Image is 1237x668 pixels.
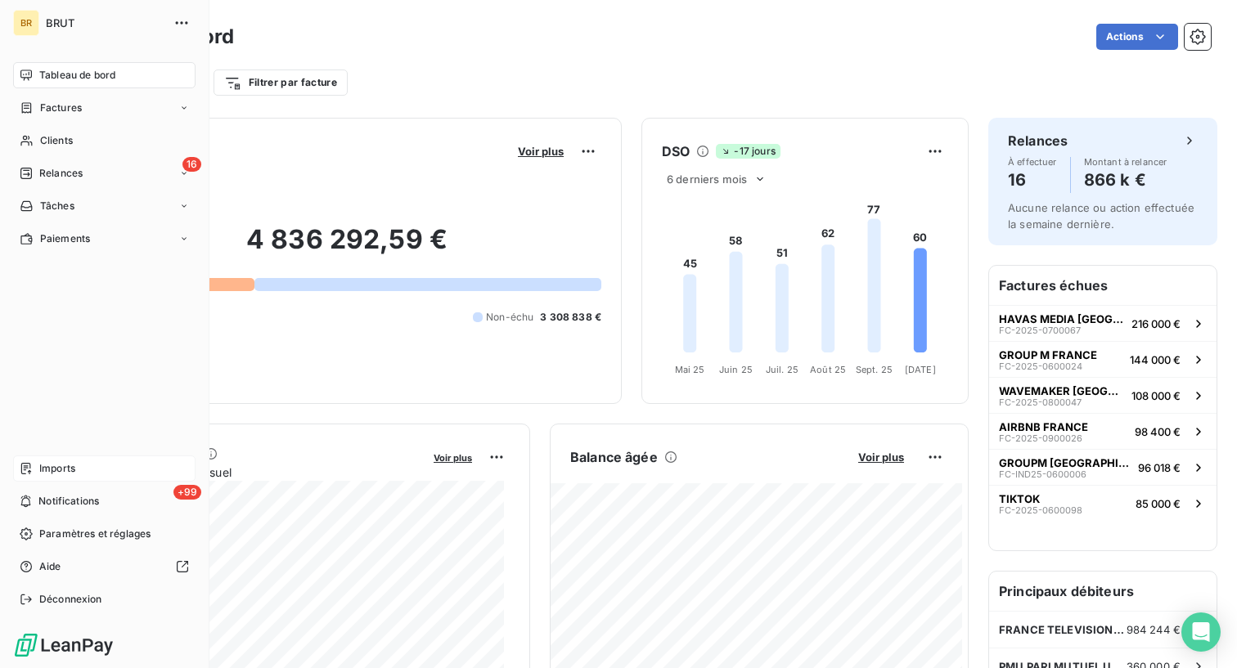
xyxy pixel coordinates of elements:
span: Paiements [40,231,90,246]
span: 96 018 € [1138,461,1181,474]
h6: DSO [662,141,690,161]
span: 984 244 € [1127,623,1181,636]
tspan: Mai 25 [675,364,705,375]
img: Logo LeanPay [13,632,115,658]
span: FC-2025-0600098 [999,505,1082,515]
span: Tâches [40,199,74,213]
button: Filtrer par facture [214,69,348,96]
span: AIRBNB FRANCE [999,420,1088,433]
span: FRANCE TELEVISION PUBLICITE [999,623,1127,636]
span: 216 000 € [1131,317,1181,330]
button: GROUPM [GEOGRAPHIC_DATA]FC-IND25-060000696 018 € [989,449,1217,485]
span: FC-2025-0700067 [999,325,1081,335]
span: HAVAS MEDIA [GEOGRAPHIC_DATA] [999,312,1125,325]
span: FC-IND25-0600006 [999,469,1086,479]
span: 3 308 838 € [540,310,601,325]
span: Déconnexion [39,592,102,607]
span: Clients [40,133,73,148]
span: Factures [40,101,82,115]
button: Actions [1096,24,1178,50]
h4: 16 [1008,167,1057,193]
button: GROUP M FRANCEFC-2025-0600024144 000 € [989,341,1217,377]
h6: Principaux débiteurs [989,572,1217,611]
button: HAVAS MEDIA [GEOGRAPHIC_DATA]FC-2025-0700067216 000 € [989,305,1217,341]
span: +99 [173,485,201,500]
button: Voir plus [513,144,569,159]
span: Paramètres et réglages [39,527,151,541]
h2: 4 836 292,59 € [92,223,601,272]
tspan: Juil. 25 [766,364,798,375]
span: 108 000 € [1131,389,1181,402]
a: Aide [13,554,196,580]
h6: Factures échues [989,266,1217,305]
span: 85 000 € [1136,497,1181,510]
span: 16 [182,157,201,172]
span: -17 jours [716,144,780,159]
h4: 866 k € [1084,167,1167,193]
span: BRUT [46,16,164,29]
span: Imports [39,461,75,476]
span: Aide [39,559,61,574]
span: Voir plus [518,145,564,158]
span: TIKTOK [999,492,1040,505]
button: WAVEMAKER [GEOGRAPHIC_DATA]FC-2025-0800047108 000 € [989,377,1217,413]
span: 6 derniers mois [667,173,747,186]
span: FC-2025-0800047 [999,397,1082,407]
span: À effectuer [1008,157,1057,167]
button: AIRBNB FRANCEFC-2025-090002698 400 € [989,413,1217,449]
h6: Relances [1008,131,1068,150]
tspan: Août 25 [810,364,846,375]
h6: Balance âgée [570,447,658,467]
span: Relances [39,166,83,181]
span: Tableau de bord [39,68,115,83]
button: Voir plus [853,450,909,464]
span: Voir plus [858,451,904,464]
tspan: Sept. 25 [856,364,893,375]
span: GROUP M FRANCE [999,348,1097,361]
div: Open Intercom Messenger [1181,612,1221,652]
span: Non-échu [486,310,533,325]
span: Montant à relancer [1084,157,1167,167]
span: 98 400 € [1135,425,1181,438]
span: FC-2025-0900026 [999,433,1082,443]
span: Chiffre d'affaires mensuel [92,464,422,481]
span: WAVEMAKER [GEOGRAPHIC_DATA] [999,384,1125,397]
tspan: [DATE] [905,364,936,375]
div: BR [13,10,39,36]
span: Notifications [38,494,99,509]
tspan: Juin 25 [719,364,753,375]
span: GROUPM [GEOGRAPHIC_DATA] [999,456,1131,469]
span: Voir plus [434,452,472,464]
span: Aucune relance ou action effectuée la semaine dernière. [1008,201,1194,231]
span: 144 000 € [1130,353,1181,366]
button: TIKTOKFC-2025-060009885 000 € [989,485,1217,521]
button: Voir plus [429,450,477,464]
span: FC-2025-0600024 [999,361,1082,371]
